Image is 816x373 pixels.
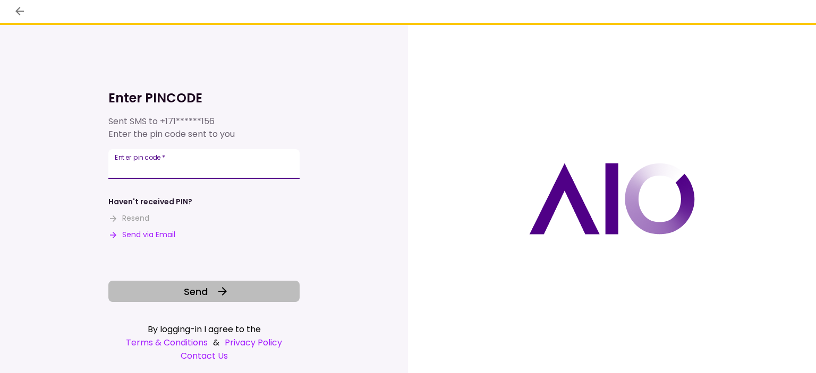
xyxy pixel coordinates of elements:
[115,153,165,162] label: Enter pin code
[126,336,208,349] a: Terms & Conditions
[108,196,192,207] div: Haven't received PIN?
[108,229,175,240] button: Send via Email
[184,284,208,299] span: Send
[108,336,300,349] div: &
[108,115,300,141] div: Sent SMS to Enter the pin code sent to you
[108,213,149,224] button: Resend
[225,336,282,349] a: Privacy Policy
[108,281,300,302] button: Send
[108,349,300,362] a: Contact Us
[11,2,29,20] button: back
[108,90,300,107] h1: Enter PINCODE
[108,323,300,336] div: By logging-in I agree to the
[529,163,695,235] img: AIO logo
